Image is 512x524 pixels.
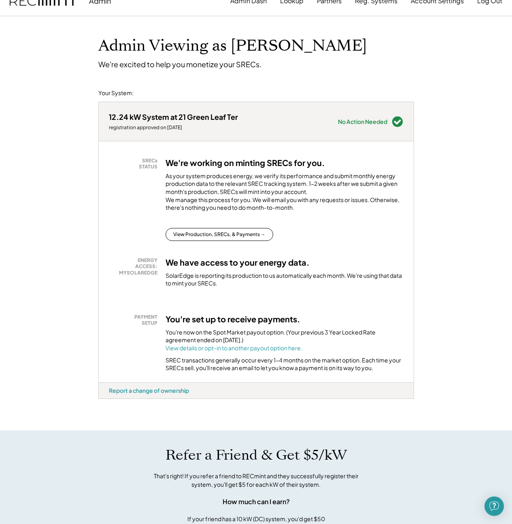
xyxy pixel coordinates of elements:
div: Report a change of ownership [109,387,189,394]
div: You're now on the Spot Market payout option. (Your previous 3 Year Locked Rate agreement ended on... [166,328,404,352]
div: SRECs STATUS [113,158,157,170]
div: No Action Needed [338,119,387,124]
div: SolarEdge is reporting its production to us automatically each month. We're using that data to mi... [166,272,404,288]
div: As your system produces energy, we verify its performance and submit monthly energy production da... [166,172,404,216]
h3: We're working on minting SRECs for you. [166,158,325,168]
div: Open Intercom Messenger [484,496,504,516]
h1: Admin Viewing as [PERSON_NAME] [98,36,367,55]
div: That's right! If you refer a friend to RECmint and they successfully register their system, you'l... [145,472,368,489]
div: 12.24 kW System at 21 Green Leaf Ter [109,112,238,121]
h3: You're set up to receive payments. [166,314,300,324]
div: PAYMENT SETUP [113,314,157,326]
div: registration approved on [DATE] [109,124,238,131]
div: We're excited to help you monetize your SRECs. [98,60,261,69]
h1: Refer a Friend & Get $5/kW [166,447,347,464]
div: How much can I earn? [223,497,290,507]
a: View details or opt-in to another payout option here. [166,344,302,351]
div: Your System: [98,89,134,97]
button: View Production, SRECs, & Payments → [166,228,273,241]
h3: We have access to your energy data. [166,257,310,268]
div: jijmtd7e - VA Distributed [98,399,125,402]
div: ENERGY ACCESS: MYSOLAREDGE [113,257,157,276]
div: SREC transactions generally occur every 1-4 months on the market option. Each time your SRECs sel... [166,356,404,372]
